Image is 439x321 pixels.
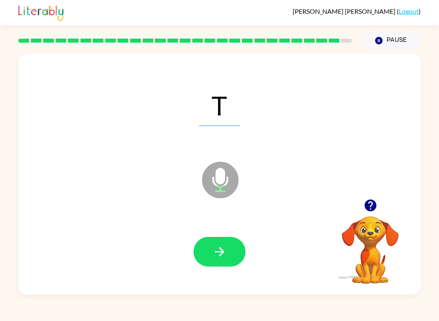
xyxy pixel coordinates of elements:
[399,7,419,15] a: Logout
[330,204,411,285] video: Your browser must support playing .mp4 files to use Literably. Please try using another browser.
[199,84,240,126] span: T
[18,3,63,21] img: Literably
[293,7,421,15] div: ( )
[293,7,397,15] span: [PERSON_NAME] [PERSON_NAME]
[362,31,421,50] button: Pause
